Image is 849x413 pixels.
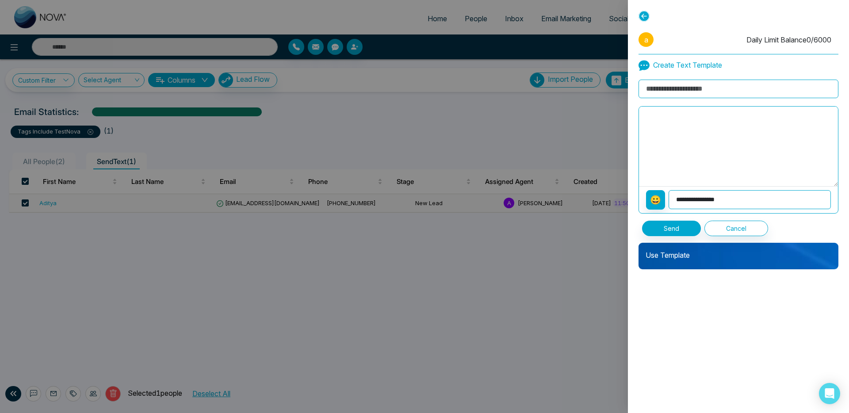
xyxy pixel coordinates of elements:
[639,243,838,260] p: Use Template
[639,32,654,47] span: a
[819,383,840,404] div: Open Intercom Messenger
[704,221,768,236] button: Cancel
[639,60,722,71] p: Create Text Template
[746,35,831,44] span: Daily Limit Balance 0 / 6000
[646,190,665,210] button: 😀
[642,221,701,236] button: Send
